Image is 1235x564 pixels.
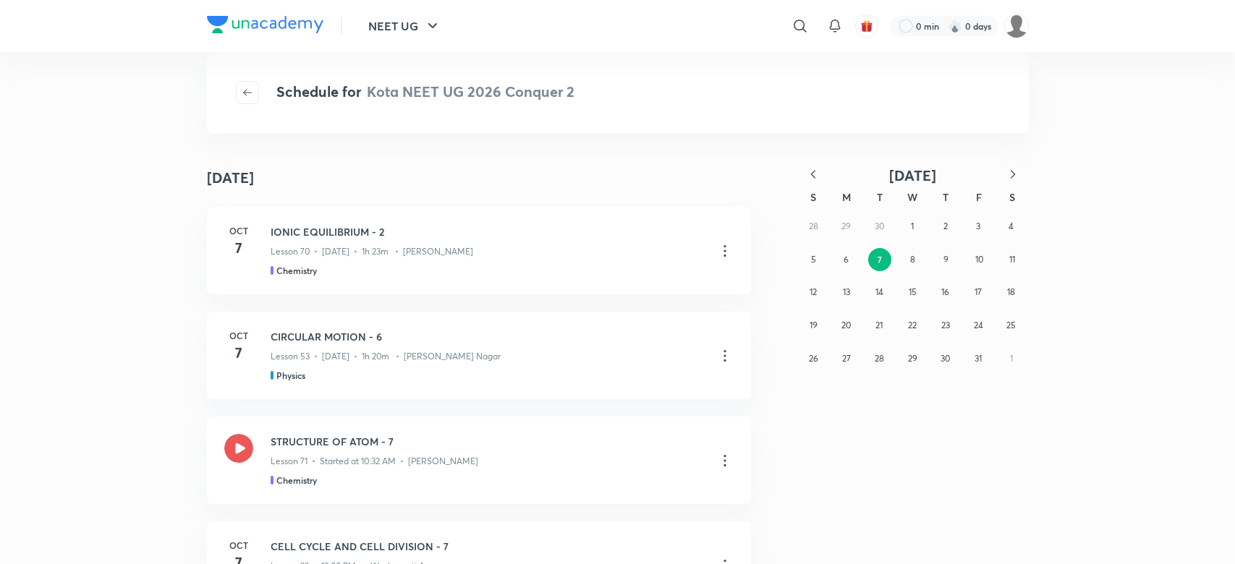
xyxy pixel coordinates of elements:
button: October 2, 2025 [934,215,957,238]
abbr: October 10, 2025 [975,254,983,265]
a: Oct7IONIC EQUILIBRIUM - 2Lesson 70 • [DATE] • 1h 23m • [PERSON_NAME]Chemistry [207,207,751,294]
h5: Chemistry [276,264,317,277]
button: October 11, 2025 [1001,248,1024,271]
button: October 27, 2025 [835,347,858,370]
abbr: October 2, 2025 [943,221,948,231]
button: October 25, 2025 [1000,314,1023,337]
abbr: October 26, 2025 [809,353,818,364]
button: October 17, 2025 [967,281,990,304]
abbr: October 13, 2025 [843,286,850,297]
button: October 31, 2025 [967,347,990,370]
abbr: Tuesday [877,190,883,204]
h3: IONIC EQUILIBRIUM - 2 [271,224,705,239]
abbr: October 4, 2025 [1009,221,1014,231]
button: October 24, 2025 [967,314,990,337]
abbr: October 20, 2025 [841,320,851,330]
button: October 12, 2025 [802,281,825,304]
h6: Oct [224,224,253,237]
button: October 7, 2025 [868,248,891,271]
abbr: October 30, 2025 [941,353,950,364]
h6: Oct [224,329,253,342]
abbr: October 3, 2025 [976,221,980,231]
button: October 16, 2025 [934,281,957,304]
button: October 8, 2025 [901,248,925,271]
button: October 1, 2025 [901,215,924,238]
abbr: October 9, 2025 [943,254,948,265]
abbr: October 8, 2025 [910,254,915,265]
h4: Schedule for [276,81,574,104]
abbr: October 16, 2025 [941,286,949,297]
button: October 5, 2025 [802,248,825,271]
button: [DATE] [829,166,997,184]
h5: Chemistry [276,474,317,487]
h4: 7 [224,237,253,259]
button: October 26, 2025 [802,347,825,370]
img: streak [948,19,962,33]
abbr: Friday [976,190,982,204]
button: October 21, 2025 [867,314,891,337]
h4: [DATE] [207,167,254,189]
abbr: October 17, 2025 [975,286,982,297]
h3: STRUCTURE OF ATOM - 7 [271,434,705,449]
abbr: October 27, 2025 [842,353,851,364]
button: October 15, 2025 [901,281,924,304]
button: October 20, 2025 [835,314,858,337]
button: October 18, 2025 [1000,281,1023,304]
p: Lesson 71 • Started at 10:32 AM • [PERSON_NAME] [271,455,478,468]
h3: CELL CYCLE AND CELL DIVISION - 7 [271,539,705,554]
abbr: October 12, 2025 [810,286,817,297]
abbr: Saturday [1009,190,1015,204]
button: October 28, 2025 [867,347,891,370]
abbr: October 6, 2025 [844,254,849,265]
button: NEET UG [360,12,450,40]
abbr: Sunday [810,190,816,204]
a: Company Logo [207,16,323,37]
abbr: October 14, 2025 [875,286,883,297]
abbr: October 19, 2025 [810,320,818,330]
p: Lesson 53 • [DATE] • 1h 20m • [PERSON_NAME] Nagar [271,350,501,363]
abbr: October 15, 2025 [909,286,917,297]
button: October 30, 2025 [934,347,957,370]
abbr: Monday [842,190,851,204]
button: October 29, 2025 [901,347,924,370]
button: October 13, 2025 [835,281,858,304]
button: October 23, 2025 [934,314,957,337]
h5: Physics [276,369,305,382]
h4: 7 [224,342,253,364]
abbr: October 11, 2025 [1009,254,1015,265]
button: avatar [855,14,878,38]
abbr: October 1, 2025 [911,221,914,231]
abbr: October 21, 2025 [875,320,883,330]
span: [DATE] [889,166,936,185]
abbr: October 22, 2025 [908,320,917,330]
abbr: October 7, 2025 [878,254,882,265]
img: Shahrukh Ansari [1004,14,1029,38]
button: October 6, 2025 [835,248,858,271]
img: Company Logo [207,16,323,33]
h6: Oct [224,539,253,552]
abbr: October 31, 2025 [975,353,982,364]
button: October 10, 2025 [967,248,990,271]
button: October 3, 2025 [967,215,990,238]
button: October 14, 2025 [867,281,891,304]
abbr: Wednesday [907,190,917,204]
button: October 9, 2025 [935,248,958,271]
a: Oct7CIRCULAR MOTION - 6Lesson 53 • [DATE] • 1h 20m • [PERSON_NAME] NagarPhysics [207,312,751,399]
img: avatar [860,20,873,33]
abbr: October 24, 2025 [974,320,983,330]
span: Kota NEET UG 2026 Conquer 2 [367,82,574,101]
button: October 22, 2025 [901,314,924,337]
abbr: Thursday [943,190,948,204]
abbr: October 28, 2025 [875,353,884,364]
abbr: October 5, 2025 [811,254,816,265]
button: October 4, 2025 [1000,215,1023,238]
h3: CIRCULAR MOTION - 6 [271,329,705,344]
abbr: October 18, 2025 [1007,286,1015,297]
abbr: October 29, 2025 [908,353,917,364]
p: Lesson 70 • [DATE] • 1h 23m • [PERSON_NAME] [271,245,473,258]
abbr: October 23, 2025 [941,320,950,330]
abbr: October 25, 2025 [1006,320,1016,330]
a: STRUCTURE OF ATOM - 7Lesson 71 • Started at 10:32 AM • [PERSON_NAME]Chemistry [207,416,751,504]
button: October 19, 2025 [802,314,825,337]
